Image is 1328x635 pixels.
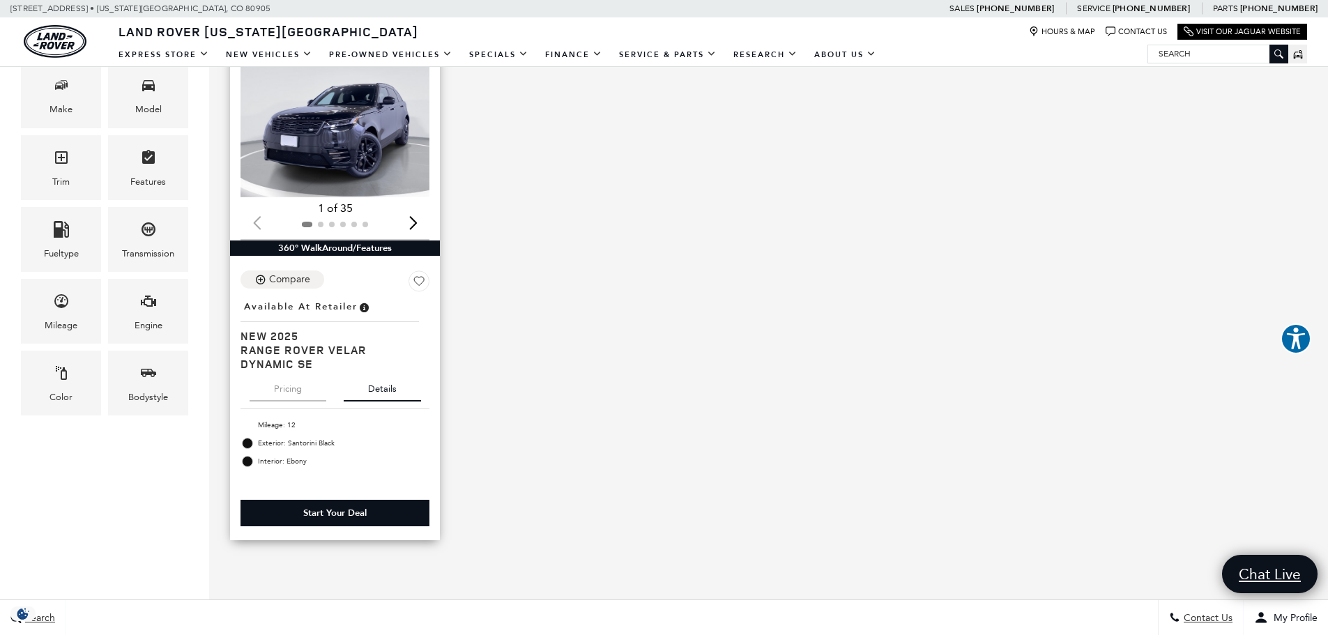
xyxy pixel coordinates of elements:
[321,43,461,67] a: Pre-Owned Vehicles
[537,43,611,67] a: Finance
[45,318,77,333] div: Mileage
[53,217,70,246] span: Fueltype
[241,270,324,289] button: Compare Vehicle
[21,135,101,200] div: TrimTrim
[1184,26,1301,37] a: Visit Our Jaguar Website
[1268,612,1318,624] span: My Profile
[806,43,885,67] a: About Us
[269,273,310,286] div: Compare
[108,351,188,415] div: BodystyleBodystyle
[140,73,157,102] span: Model
[1213,3,1238,13] span: Parts
[24,25,86,58] img: Land Rover
[1113,3,1190,14] a: [PHONE_NUMBER]
[1281,323,1311,354] button: Explore your accessibility options
[241,343,419,371] span: Range Rover Velar Dynamic SE
[135,102,162,117] div: Model
[241,416,429,434] li: Mileage: 12
[241,500,429,526] div: Start Your Deal
[110,43,217,67] a: EXPRESS STORE
[110,43,885,67] nav: Main Navigation
[119,23,418,40] span: Land Rover [US_STATE][GEOGRAPHIC_DATA]
[1222,555,1318,593] a: Chat Live
[241,54,432,197] img: 2025 Land Rover Range Rover Velar Dynamic SE 1
[122,246,174,261] div: Transmission
[21,207,101,272] div: FueltypeFueltype
[21,279,101,344] div: MileageMileage
[7,606,39,621] img: Opt-Out Icon
[611,43,725,67] a: Service & Parts
[108,207,188,272] div: TransmissionTransmission
[7,606,39,621] section: Click to Open Cookie Consent Modal
[110,23,427,40] a: Land Rover [US_STATE][GEOGRAPHIC_DATA]
[258,436,429,450] span: Exterior: Santorini Black
[1077,3,1110,13] span: Service
[1029,26,1095,37] a: Hours & Map
[108,135,188,200] div: FeaturesFeatures
[409,270,429,297] button: Save Vehicle
[244,299,358,314] span: Available at Retailer
[358,299,370,314] span: Vehicle is in stock and ready for immediate delivery. Due to demand, availability is subject to c...
[24,25,86,58] a: land-rover
[49,390,72,405] div: Color
[140,361,157,390] span: Bodystyle
[10,3,270,13] a: [STREET_ADDRESS] • [US_STATE][GEOGRAPHIC_DATA], CO 80905
[1240,3,1318,14] a: [PHONE_NUMBER]
[140,146,157,174] span: Features
[140,217,157,246] span: Transmission
[241,201,429,216] div: 1 of 35
[404,208,422,238] div: Next slide
[135,318,162,333] div: Engine
[140,289,157,318] span: Engine
[1106,26,1167,37] a: Contact Us
[53,73,70,102] span: Make
[1244,600,1328,635] button: Open user profile menu
[258,454,429,468] span: Interior: Ebony
[1281,323,1311,357] aside: Accessibility Help Desk
[217,43,321,67] a: New Vehicles
[108,279,188,344] div: EngineEngine
[53,361,70,390] span: Color
[1232,565,1308,583] span: Chat Live
[241,297,429,371] a: Available at RetailerNew 2025Range Rover Velar Dynamic SE
[949,3,975,13] span: Sales
[725,43,806,67] a: Research
[108,63,188,128] div: ModelModel
[49,102,72,117] div: Make
[1148,45,1288,62] input: Search
[241,329,419,343] span: New 2025
[53,146,70,174] span: Trim
[128,390,168,405] div: Bodystyle
[53,289,70,318] span: Mileage
[977,3,1054,14] a: [PHONE_NUMBER]
[44,246,79,261] div: Fueltype
[21,63,101,128] div: MakeMake
[250,371,326,401] button: pricing tab
[130,174,166,190] div: Features
[241,54,432,197] div: 1 / 2
[1180,612,1232,624] span: Contact Us
[230,240,440,256] div: 360° WalkAround/Features
[461,43,537,67] a: Specials
[344,371,421,401] button: details tab
[52,174,70,190] div: Trim
[303,507,367,519] div: Start Your Deal
[21,351,101,415] div: ColorColor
